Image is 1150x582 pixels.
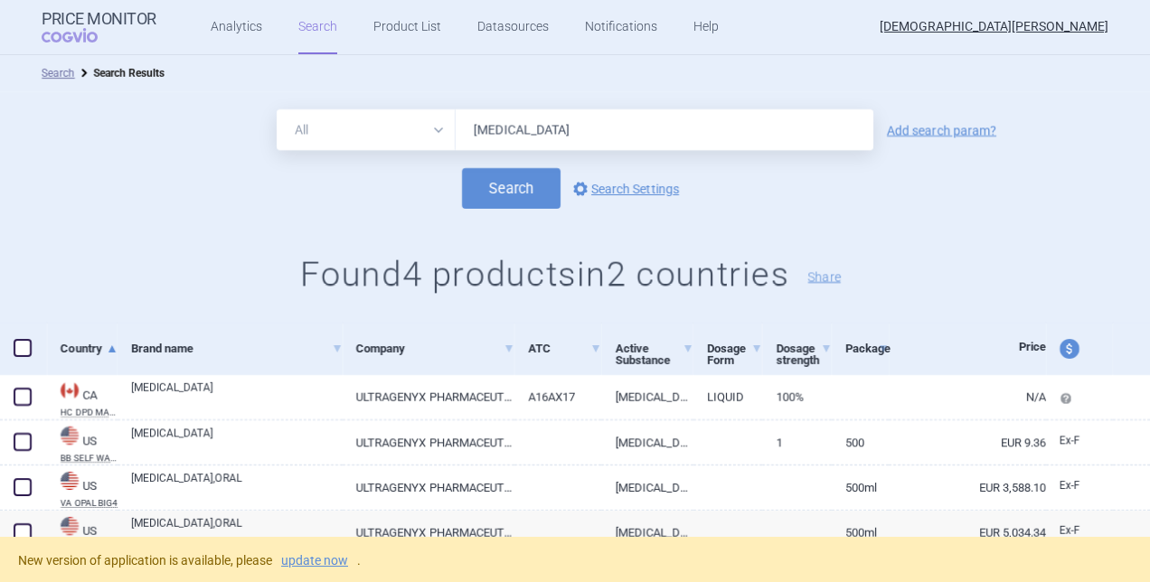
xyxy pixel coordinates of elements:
a: update now [281,554,348,567]
a: Price MonitorCOGVIO [42,10,156,44]
a: Search [42,67,75,80]
span: Ex-factory price [1060,479,1080,492]
a: [MEDICAL_DATA] [601,375,693,419]
a: 1 [762,420,831,465]
a: Dosage Form [707,326,762,382]
img: United States [61,472,79,490]
a: ATC [528,326,601,371]
a: USUSBB SELF WACAWP UNIT [47,425,118,463]
a: ULTRAGENYX PHARMACEUTICAL INC [343,375,515,419]
a: [MEDICAL_DATA],ORAL [131,515,343,548]
abbr: HC DPD MARKETED — Drug Product Database (DPD) published by Health Canada, Government of Canada [61,408,118,418]
a: EUR 9.36 [889,420,1046,465]
a: ULTRAGENYX PHARMACEUTICAL INC. [343,420,515,465]
a: [MEDICAL_DATA] [601,420,693,465]
button: Search [462,168,561,209]
li: Search [42,64,75,82]
strong: Price Monitor [42,10,156,28]
span: COGVIO [42,28,123,42]
img: United States [61,517,79,535]
a: USUS [47,515,118,553]
abbr: BB SELF WACAWP UNIT — Free online database of Self Administered drugs provided by BuyandBill.com ... [61,454,118,463]
a: [MEDICAL_DATA] LIQUID,ORAL [601,465,693,510]
a: USUSVA OPAL BIG4 [47,470,118,508]
a: [MEDICAL_DATA] [131,380,343,412]
button: Share [808,270,841,283]
a: CACAHC DPD MARKETED [47,380,118,418]
span: Ex-factory price [1060,524,1080,537]
strong: Search Results [93,67,165,80]
li: Search Results [75,64,165,82]
a: Active Substance [615,326,693,382]
abbr: VA OPAL BIG4 — US Department of Veteran Affairs (VA), Office of Procurement, Acquisition and Logi... [61,499,118,508]
a: 500ML [832,465,890,510]
a: Brand name [131,326,343,371]
span: New version of application is available, please . [18,553,361,568]
img: Canada [61,381,79,399]
a: Ex-F [1046,473,1113,500]
span: Price [1019,340,1046,353]
a: 100% [762,375,831,419]
a: [MEDICAL_DATA],ORAL [131,470,343,502]
a: [MEDICAL_DATA] [131,425,343,457]
span: Ex-factory price [1060,434,1080,446]
a: Add search param? [887,124,996,136]
a: 500 [832,420,890,465]
a: Ex-F [1046,518,1113,545]
a: Country [61,326,118,371]
a: ULTRAGENYX PHARMACEUTICALS, INC. [343,465,515,510]
a: 500ML [832,511,890,555]
a: Ex-F [1046,427,1113,455]
img: United States [61,427,79,445]
a: LIQUID [693,375,762,419]
a: [MEDICAL_DATA] LIQUID,ORAL [601,511,693,555]
a: Dosage strength [776,326,831,382]
a: A16AX17 [514,375,601,419]
a: ULTRAGENYX PHARMACEUTICALS, INC. [343,511,515,555]
a: Package [845,326,890,371]
a: N/A [889,375,1046,419]
a: EUR 5,034.34 [889,511,1046,555]
a: Company [356,326,515,371]
a: EUR 3,588.10 [889,465,1046,510]
a: Search Settings [570,178,679,200]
